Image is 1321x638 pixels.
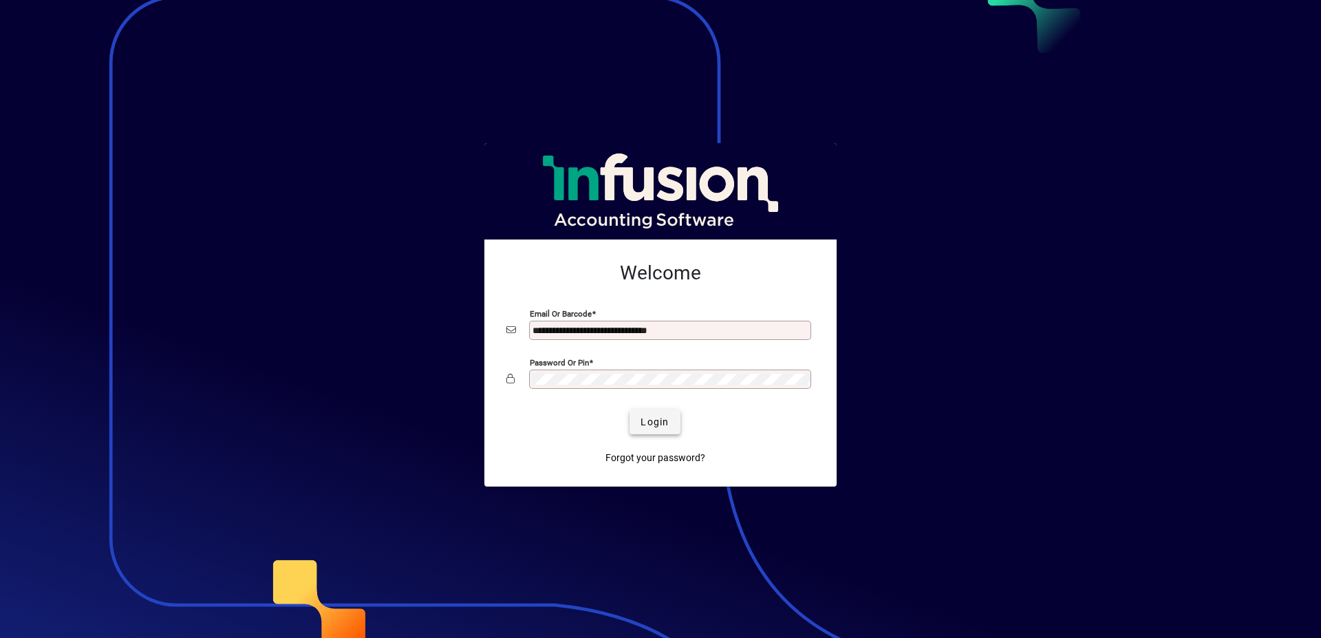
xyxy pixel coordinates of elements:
[641,415,669,429] span: Login
[530,309,592,319] mat-label: Email or Barcode
[630,410,680,434] button: Login
[605,451,705,465] span: Forgot your password?
[530,358,589,368] mat-label: Password or Pin
[600,445,711,470] a: Forgot your password?
[506,262,815,285] h2: Welcome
